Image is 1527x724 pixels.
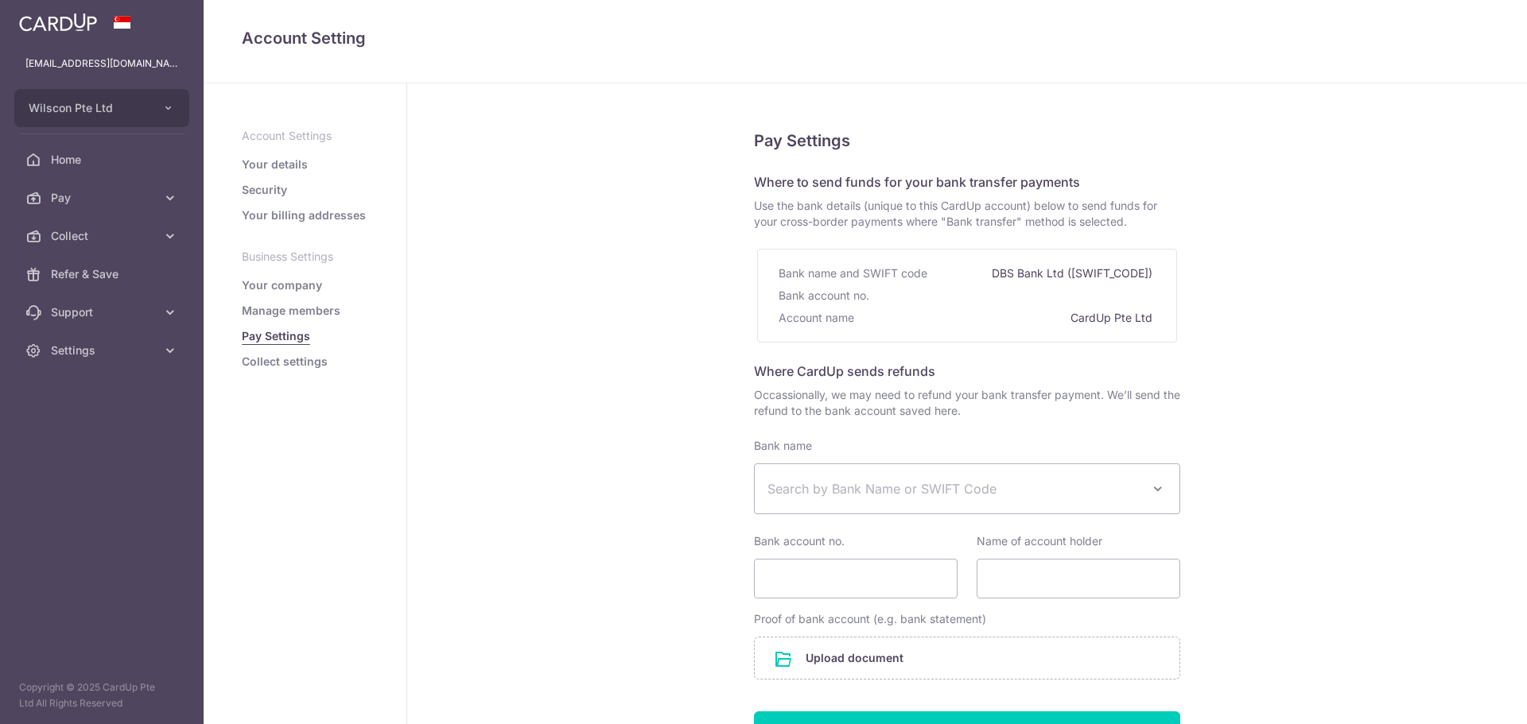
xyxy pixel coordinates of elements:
span: Settings [51,343,156,358]
h5: Pay Settings [754,128,1180,153]
div: CardUp Pte Ltd [1070,307,1156,329]
label: Bank name [754,438,812,454]
div: Bank name and SWIFT code [779,262,931,285]
p: Account Settings [242,128,368,144]
button: Wilscon Pte Ltd [14,89,189,127]
span: Search by Bank Name or SWIFT Code [767,479,1141,498]
span: Collect [51,228,156,244]
span: Refer & Save [51,266,156,282]
iframe: Opens a widget where you can find more information [1425,676,1511,716]
span: Occassionally, we may need to refund your bank transfer payment. We’ll send the refund to the ban... [754,387,1180,419]
div: Upload document [754,637,1180,679]
div: Bank account no. [779,285,872,307]
span: Pay [51,190,156,206]
span: Where CardUp sends refunds [754,363,935,379]
span: translation missing: en.refund_bank_accounts.show.title.account_setting [242,29,366,48]
a: Your details [242,157,308,172]
label: Bank account no. [754,533,845,549]
a: Your company [242,277,322,293]
p: Business Settings [242,249,368,265]
span: Support [51,304,156,320]
label: Proof of bank account (e.g. bank statement) [754,611,986,627]
a: Pay Settings [242,328,310,344]
a: Manage members [242,303,340,319]
a: Your billing addresses [242,207,366,223]
span: Where to send funds for your bank transfer payments [754,174,1080,190]
div: Account name [779,307,857,329]
span: Use the bank details (unique to this CardUp account) below to send funds for your cross-border pa... [754,198,1180,230]
div: DBS Bank Ltd ([SWIFT_CODE]) [992,262,1156,285]
span: Wilscon Pte Ltd [29,100,146,116]
label: Name of account holder [977,533,1102,549]
p: [EMAIL_ADDRESS][DOMAIN_NAME] [25,56,178,72]
a: Collect settings [242,354,328,370]
img: CardUp [19,13,97,32]
span: Home [51,152,156,168]
a: Security [242,182,287,198]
